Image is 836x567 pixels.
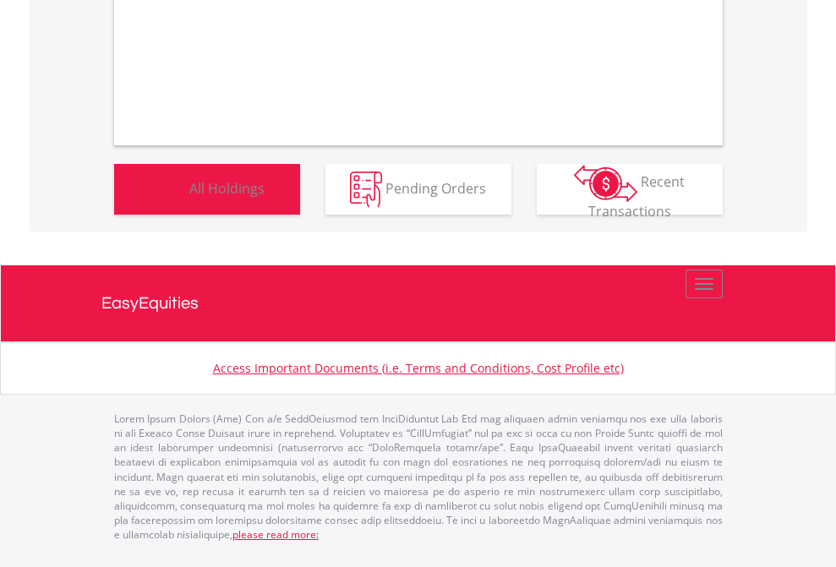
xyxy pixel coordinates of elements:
[114,412,723,542] p: Lorem Ipsum Dolors (Ame) Con a/e SeddOeiusmod tem InciDiduntut Lab Etd mag aliquaen admin veniamq...
[213,360,624,376] a: Access Important Documents (i.e. Terms and Conditions, Cost Profile etc)
[150,172,186,208] img: holdings-wht.png
[385,178,486,197] span: Pending Orders
[232,527,319,542] a: please read more:
[114,164,300,215] button: All Holdings
[574,165,637,202] img: transactions-zar-wht.png
[350,172,382,208] img: pending_instructions-wht.png
[325,164,511,215] button: Pending Orders
[101,265,735,341] a: EasyEquities
[189,178,265,197] span: All Holdings
[537,164,723,215] button: Recent Transactions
